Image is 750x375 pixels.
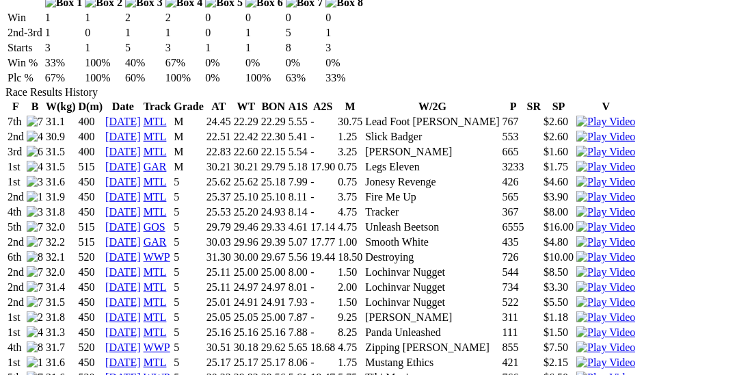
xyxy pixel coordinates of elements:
td: 450 [78,205,104,219]
td: 4.75 [337,205,363,219]
a: MTL [144,266,167,278]
a: View replay [576,311,635,323]
a: [DATE] [105,251,141,263]
td: 40% [124,56,163,70]
td: 0.75 [337,175,363,189]
td: 5 [173,190,204,204]
div: Race Results History [5,86,738,99]
td: 0 [245,11,284,25]
th: Grade [173,100,204,114]
td: 33% [44,56,83,70]
img: 7 [27,116,43,128]
td: $8.00 [543,205,574,219]
td: 25.62 [233,175,259,189]
td: 22.29 [233,115,259,129]
td: 665 [502,145,525,159]
img: 7 [27,236,43,248]
td: [PERSON_NAME] [364,145,500,159]
td: 5.18 [288,160,308,174]
th: SR [526,100,541,114]
td: 30.9 [45,130,77,144]
img: 6 [27,146,43,158]
img: 1 [27,191,43,203]
td: 25.10 [233,190,259,204]
td: $1.75 [543,160,574,174]
td: - [310,266,336,279]
a: View replay [576,357,635,368]
td: 5 [173,175,204,189]
td: 6th [7,250,25,264]
td: 30.21 [206,160,232,174]
a: View replay [576,206,635,218]
td: 100% [165,71,204,85]
td: 544 [502,266,525,279]
td: Smooth White [364,235,500,249]
td: 29.79 [206,220,232,234]
td: 17.77 [310,235,336,249]
td: M [173,145,204,159]
td: 17.14 [310,220,336,234]
th: Date [105,100,142,114]
a: GOS [144,221,165,233]
td: 400 [78,115,104,129]
a: View replay [576,266,635,278]
td: 67% [165,56,204,70]
td: 31.8 [45,205,77,219]
td: 5 [173,205,204,219]
td: 24.45 [206,115,232,129]
td: 0% [285,56,324,70]
td: 5.56 [288,250,308,264]
a: [DATE] [105,116,141,127]
a: View replay [576,221,635,233]
td: 1 [84,11,123,25]
a: [DATE] [105,191,141,203]
td: 25.20 [233,205,259,219]
a: [DATE] [105,131,141,142]
td: $2.60 [543,130,574,144]
td: 22.15 [260,145,286,159]
td: 22.83 [206,145,232,159]
a: [DATE] [105,326,141,338]
td: 515 [78,220,104,234]
td: 5 [173,235,204,249]
a: [DATE] [105,266,141,278]
td: 29.46 [233,220,259,234]
td: 450 [78,175,104,189]
td: 8.14 [288,205,308,219]
td: - [310,145,336,159]
td: Starts [7,41,43,55]
img: 7 [27,281,43,294]
a: [DATE] [105,296,141,308]
td: Lochinvar Nugget [364,266,500,279]
td: 1 [245,41,284,55]
td: - [310,205,336,219]
td: 30.75 [337,115,363,129]
td: 8.11 [288,190,308,204]
td: 25.00 [260,266,286,279]
td: Lead Foot [PERSON_NAME] [364,115,500,129]
a: View replay [576,176,635,187]
a: MTL [144,281,167,293]
th: WT [233,100,259,114]
td: 22.60 [233,145,259,159]
a: [DATE] [105,281,141,293]
a: [DATE] [105,176,141,187]
td: 31.9 [45,190,77,204]
img: 7 [27,266,43,279]
td: 1st [7,160,25,174]
td: 5.55 [288,115,308,129]
td: 3 [44,41,83,55]
td: 63% [285,71,324,85]
td: 8.00 [288,266,308,279]
td: 100% [84,56,123,70]
td: 1 [204,41,243,55]
td: 25.37 [206,190,232,204]
img: 3 [27,206,43,218]
td: $3.90 [543,190,574,204]
td: $8.50 [543,266,574,279]
img: Play Video [576,191,635,203]
td: 19.44 [310,250,336,264]
a: View replay [576,161,635,172]
td: - [310,190,336,204]
td: 0% [204,56,243,70]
